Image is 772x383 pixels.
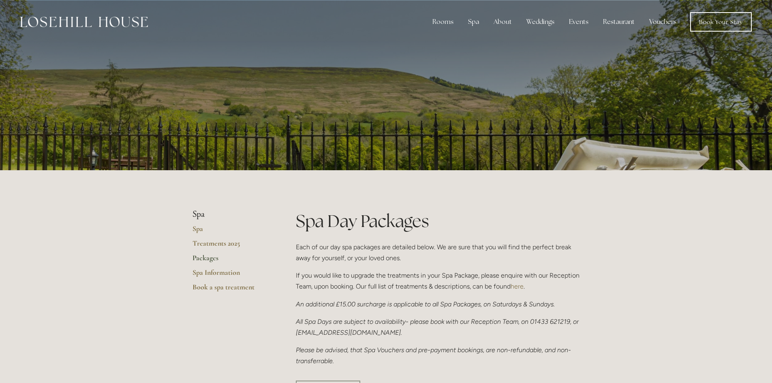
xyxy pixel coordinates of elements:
[20,17,148,27] img: Losehill House
[511,282,524,290] a: here
[192,282,270,297] a: Book a spa treatment
[690,12,752,32] a: Book Your Stay
[562,14,595,30] div: Events
[462,14,485,30] div: Spa
[296,318,580,336] em: All Spa Days are subject to availability- please book with our Reception Team, on 01433 621219, o...
[296,209,580,233] h1: Spa Day Packages
[296,300,555,308] em: An additional £15.00 surcharge is applicable to all Spa Packages, on Saturdays & Sundays.
[296,270,580,292] p: If you would like to upgrade the treatments in your Spa Package, please enquire with our Receptio...
[192,253,270,268] a: Packages
[296,242,580,263] p: Each of our day spa packages are detailed below. We are sure that you will find the perfect break...
[192,224,270,239] a: Spa
[192,209,270,220] li: Spa
[192,268,270,282] a: Spa Information
[296,346,571,365] em: Please be advised, that Spa Vouchers and pre-payment bookings, are non-refundable, and non-transf...
[192,239,270,253] a: Treatments 2025
[597,14,641,30] div: Restaurant
[487,14,518,30] div: About
[426,14,460,30] div: Rooms
[520,14,561,30] div: Weddings
[643,14,683,30] a: Vouchers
